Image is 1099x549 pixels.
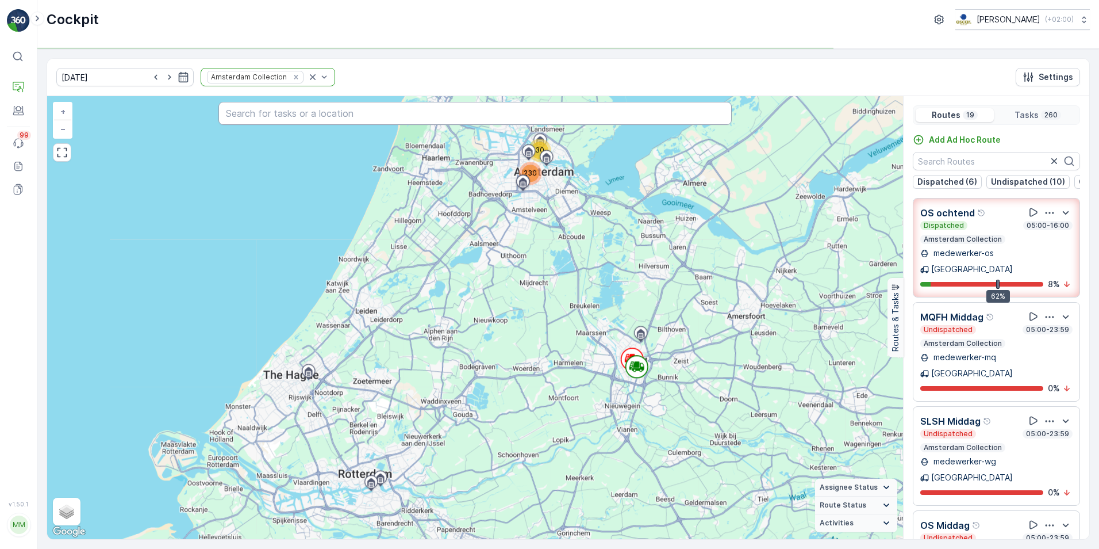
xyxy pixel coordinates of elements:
[923,235,1003,244] p: Amsterdam Collection
[1045,15,1074,24] p: ( +02:00 )
[7,510,30,540] button: MM
[986,175,1070,189] button: Undispatched (10)
[931,368,1013,379] p: [GEOGRAPHIC_DATA]
[1016,68,1080,86] button: Settings
[917,176,977,188] p: Dispatched (6)
[528,139,551,162] div: 30
[20,131,29,140] p: 99
[1039,71,1073,83] p: Settings
[920,206,975,220] p: OS ochtend
[920,414,981,428] p: SLSH Middag
[955,9,1090,30] button: [PERSON_NAME](+02:00)
[815,497,897,514] summary: Route Status
[977,208,986,218] div: Help Tooltip Icon
[923,339,1003,348] p: Amsterdam Collection
[60,124,66,134] span: −
[929,134,1001,146] p: Add Ad Hoc Route
[1015,109,1039,121] p: Tasks
[7,132,30,155] a: 99
[50,524,88,539] a: Open this area in Google Maps (opens a new window)
[820,518,854,528] span: Activities
[820,501,866,510] span: Route Status
[965,110,975,120] p: 19
[923,533,974,543] p: Undispatched
[931,264,1013,275] p: [GEOGRAPHIC_DATA]
[290,73,302,82] div: Remove Amsterdam Collection
[524,169,537,177] span: 230
[519,162,542,185] div: 230
[931,352,996,363] p: medewerker-mq
[207,71,289,82] div: Amsterdam Collection
[923,221,965,230] p: Dispatched
[1048,279,1060,290] p: 8 %
[1025,325,1070,334] p: 05:00-23:59
[986,312,995,322] div: Help Tooltip Icon
[920,518,970,532] p: OS Middag
[54,120,71,138] a: Zoom Out
[815,479,897,497] summary: Assignee Status
[913,134,1001,146] a: Add Ad Hoc Route
[923,443,1003,452] p: Amsterdam Collection
[923,429,974,439] p: Undispatched
[1048,383,1060,394] p: 0 %
[1043,110,1059,120] p: 260
[47,10,99,29] p: Cockpit
[56,68,194,86] input: dd/mm/yyyy
[1048,487,1060,498] p: 0 %
[535,146,544,154] span: 30
[986,290,1010,303] div: 62%
[1025,533,1070,543] p: 05:00-23:59
[991,176,1065,188] p: Undispatched (10)
[218,102,732,125] input: Search for tasks or a location
[932,109,960,121] p: Routes
[931,472,1013,483] p: [GEOGRAPHIC_DATA]
[955,13,972,26] img: basis-logo_rgb2x.png
[7,501,30,508] span: v 1.50.1
[7,9,30,32] img: logo
[54,103,71,120] a: Zoom In
[977,14,1040,25] p: [PERSON_NAME]
[60,106,66,116] span: +
[820,483,878,492] span: Assignee Status
[972,521,981,530] div: Help Tooltip Icon
[931,247,994,259] p: medewerker-os
[54,499,79,524] a: Layers
[1025,429,1070,439] p: 05:00-23:59
[10,516,28,534] div: MM
[1025,221,1070,230] p: 05:00-16:00
[890,293,901,352] p: Routes & Tasks
[50,524,88,539] img: Google
[931,456,996,467] p: medewerker-wg
[920,310,983,324] p: MQFH Middag
[815,514,897,532] summary: Activities
[913,152,1080,170] input: Search Routes
[983,417,992,426] div: Help Tooltip Icon
[923,325,974,334] p: Undispatched
[913,175,982,189] button: Dispatched (6)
